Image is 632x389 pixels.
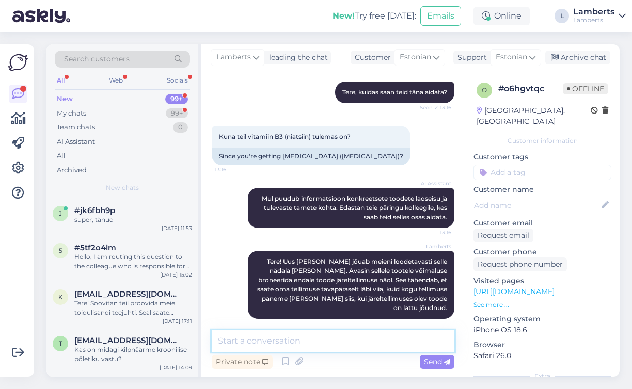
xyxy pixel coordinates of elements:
[106,183,139,192] span: New chats
[555,9,569,23] div: L
[74,252,192,271] div: Hello, I am routing this question to the colleague who is responsible for this topic. The reply m...
[573,8,626,24] a: LambertsLamberts
[333,11,355,21] b: New!
[482,86,487,94] span: o
[473,257,567,271] div: Request phone number
[57,122,95,133] div: Team chats
[333,10,416,22] div: Try free [DATE]:
[57,108,86,119] div: My chats
[424,357,450,366] span: Send
[473,275,611,286] p: Visited pages
[473,325,611,335] p: iPhone OS 18.6
[257,257,449,312] span: Tere! Uus [PERSON_NAME] jõuab meieni loodetavasti selle nädala [PERSON_NAME]. Avasin sellele toot...
[474,200,599,211] input: Add name
[262,194,449,221] span: Mul puudub informatsioon konkreetsete toodete laoseisu ja tulevaste tarnete kohta. Edastan teie p...
[212,355,273,369] div: Private note
[573,8,614,16] div: Lamberts
[473,314,611,325] p: Operating system
[420,6,461,26] button: Emails
[74,336,182,345] span: tiina.pahk@mail.ee
[413,180,451,187] span: AI Assistant
[477,105,591,127] div: [GEOGRAPHIC_DATA], [GEOGRAPHIC_DATA]
[57,151,66,161] div: All
[74,243,116,252] span: #5tf2o4lm
[107,74,125,87] div: Web
[545,51,610,64] div: Archive chat
[473,300,611,310] p: See more ...
[59,209,62,217] span: j
[57,94,73,104] div: New
[212,148,410,165] div: Since you're getting [MEDICAL_DATA] ([MEDICAL_DATA])?
[453,52,487,63] div: Support
[160,364,192,371] div: [DATE] 14:09
[413,229,451,236] span: 13:16
[498,83,563,95] div: # o6hgvtqc
[413,319,451,327] span: 13:21
[55,74,67,87] div: All
[160,271,192,279] div: [DATE] 15:02
[563,83,608,94] span: Offline
[166,108,188,119] div: 99+
[59,247,62,254] span: 5
[74,299,192,317] div: Tere! Soovitan teil proovida meie toidulisandi teejuhti. Seal saate personaalseid soovitusi ja su...
[8,53,28,72] img: Askly Logo
[473,7,530,25] div: Online
[162,224,192,232] div: [DATE] 11:53
[215,166,254,173] span: 13:16
[163,317,192,325] div: [DATE] 17:11
[342,88,447,96] span: Tere, kuidas saan teid täna aidata?
[473,184,611,195] p: Customer name
[496,52,527,63] span: Estonian
[74,215,192,224] div: super, tänud
[216,52,251,63] span: Lamberts
[400,52,431,63] span: Estonian
[74,289,182,299] span: kai@lambertseesti.ee
[165,94,188,104] div: 99+
[173,122,188,133] div: 0
[219,133,351,140] span: Kuna teil vitamiin B3 (niatsiin) tulemas on?
[473,339,611,350] p: Browser
[74,345,192,364] div: Kas on midagi kilpnäärme kroonilise põletiku vastu?
[473,247,611,257] p: Customer phone
[473,350,611,361] p: Safari 26.0
[58,293,63,301] span: k
[473,287,555,296] a: [URL][DOMAIN_NAME]
[473,136,611,145] div: Customer information
[59,339,62,347] span: t
[165,74,190,87] div: Socials
[57,137,95,147] div: AI Assistant
[473,218,611,229] p: Customer email
[473,371,611,381] div: Extra
[57,165,87,175] div: Archived
[473,165,611,180] input: Add a tag
[473,229,533,242] div: Request email
[265,52,328,63] div: leading the chat
[413,242,451,250] span: Lamberts
[473,152,611,163] p: Customer tags
[74,206,115,215] span: #jk6fbh9p
[351,52,391,63] div: Customer
[64,54,130,64] span: Search customers
[413,104,451,111] span: Seen ✓ 13:16
[573,16,614,24] div: Lamberts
